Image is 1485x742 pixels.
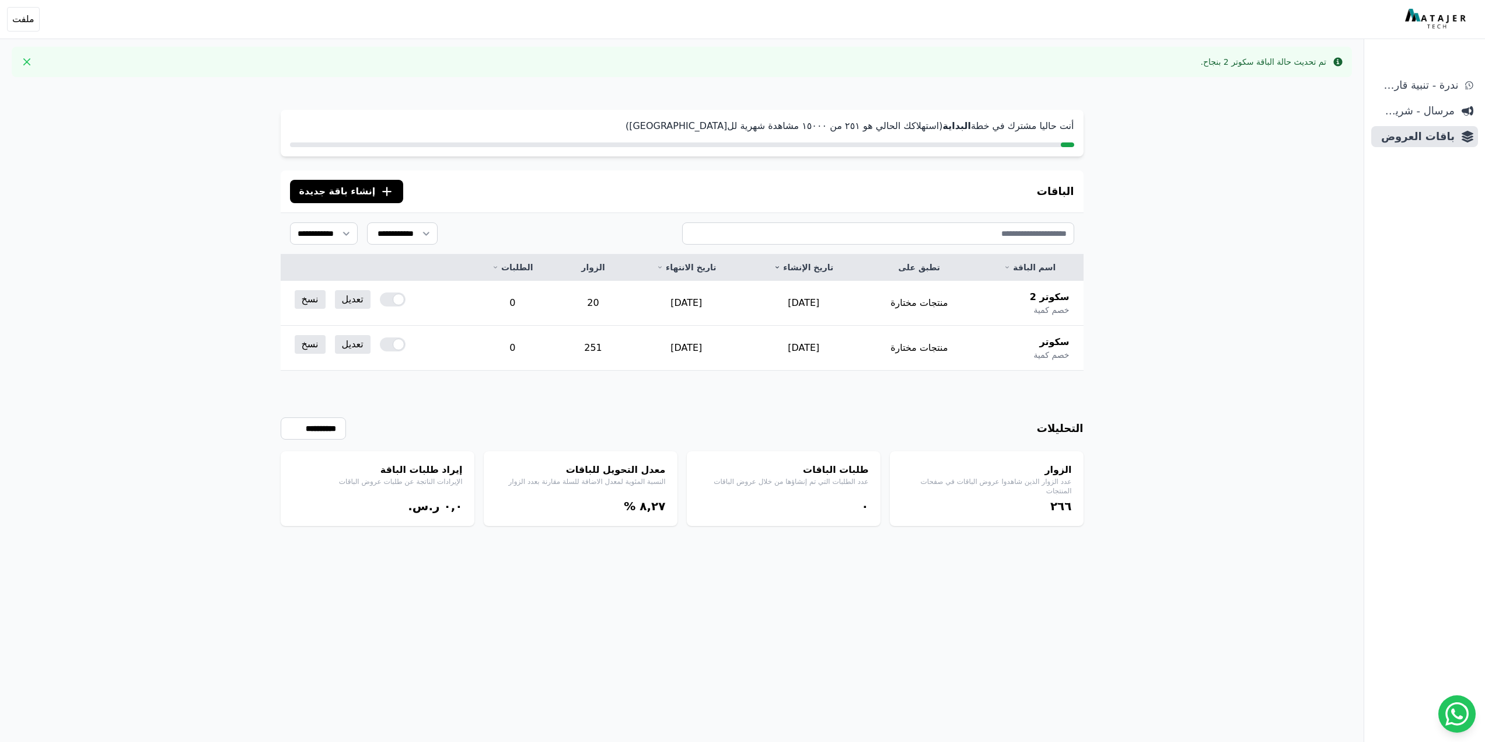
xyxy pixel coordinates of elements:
[628,281,745,326] td: [DATE]
[642,262,731,273] a: تاريخ الانتهاء
[1037,420,1084,437] h3: التحليلات
[558,281,627,326] td: 20
[1030,290,1070,304] span: سكوتر 2
[902,498,1072,514] div: ٢٦٦
[292,463,463,477] h4: إيراد طلبات الباقة
[299,184,376,198] span: إنشاء باقة جديدة
[290,119,1074,133] p: أنت حاليا مشترك في خطة (استهلاكك الحالي هو ٢٥١ من ١٥۰۰۰ مشاهدة شهرية لل[GEOGRAPHIC_DATA])
[295,290,326,309] a: نسخ
[292,477,463,486] p: الإيرادات الناتجة عن طلبات عروض الباقات
[558,326,627,371] td: 251
[902,477,1072,496] p: عدد الزوار الذين شاهدوا عروض الباقات في صفحات المنتجات
[295,335,326,354] a: نسخ
[1376,77,1458,93] span: ندرة - تنبية قارب علي النفاذ
[759,262,848,273] a: تاريخ الإنشاء
[902,463,1072,477] h4: الزوار
[628,326,745,371] td: [DATE]
[862,281,977,326] td: منتجات مختارة
[480,262,544,273] a: الطلبات
[7,7,40,32] button: ملفت
[466,326,558,371] td: 0
[408,499,439,513] span: ر.س.
[290,180,404,203] button: إنشاء باقة جديدة
[18,53,36,71] button: Close
[1033,304,1069,316] span: خصم كمية
[1405,9,1469,30] img: MatajerTech Logo
[862,326,977,371] td: منتجات مختارة
[1039,335,1069,349] span: سكوتر
[466,281,558,326] td: 0
[640,499,665,513] bdi: ٨,٢٧
[495,463,666,477] h4: معدل التحويل للباقات
[698,477,869,486] p: عدد الطلبات التي تم إنشاؤها من خلال عروض الباقات
[745,326,862,371] td: [DATE]
[495,477,666,486] p: النسبة المئوية لمعدل الاضافة للسلة مقارنة بعدد الزوار
[1033,349,1069,361] span: خصم كمية
[558,255,627,281] th: الزوار
[1376,103,1455,119] span: مرسال - شريط دعاية
[443,499,462,513] bdi: ۰,۰
[698,463,869,477] h4: طلبات الباقات
[1200,56,1326,68] div: تم تحديث حالة الباقة سكوتر 2 بنجاح.
[335,290,371,309] a: تعديل
[862,255,977,281] th: تطبق على
[942,120,970,131] strong: البداية
[624,499,635,513] span: %
[1037,183,1074,200] h3: الباقات
[745,281,862,326] td: [DATE]
[12,12,34,26] span: ملفت
[335,335,371,354] a: تعديل
[1376,128,1455,145] span: باقات العروض
[990,262,1069,273] a: اسم الباقة
[698,498,869,514] div: ۰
